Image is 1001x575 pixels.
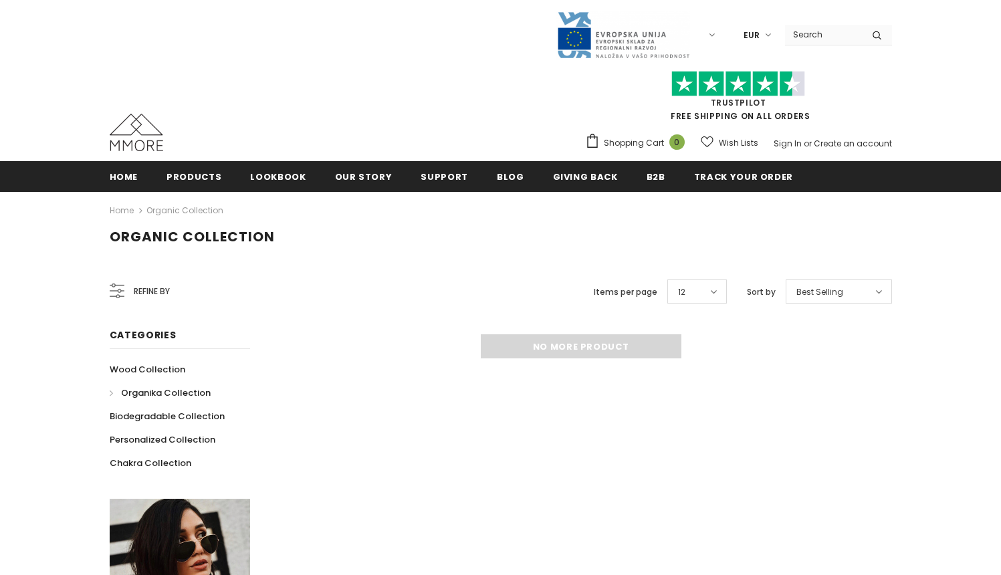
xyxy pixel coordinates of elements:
[110,410,225,423] span: Biodegradable Collection
[250,170,306,183] span: Lookbook
[121,386,211,399] span: Organika Collection
[110,328,177,342] span: Categories
[421,170,468,183] span: support
[110,433,215,446] span: Personalized Collection
[110,457,191,469] span: Chakra Collection
[594,285,657,299] label: Items per page
[146,205,223,216] a: Organic Collection
[553,161,618,191] a: Giving back
[497,161,524,191] a: Blog
[110,363,185,376] span: Wood Collection
[250,161,306,191] a: Lookbook
[814,138,892,149] a: Create an account
[647,170,665,183] span: B2B
[678,285,685,299] span: 12
[747,285,776,299] label: Sort by
[604,136,664,150] span: Shopping Cart
[134,284,170,299] span: Refine by
[647,161,665,191] a: B2B
[110,161,138,191] a: Home
[110,381,211,405] a: Organika Collection
[694,170,793,183] span: Track your order
[110,114,163,151] img: MMORE Cases
[669,134,685,150] span: 0
[166,161,221,191] a: Products
[110,451,191,475] a: Chakra Collection
[166,170,221,183] span: Products
[694,161,793,191] a: Track your order
[110,170,138,183] span: Home
[774,138,802,149] a: Sign In
[671,71,805,97] img: Trust Pilot Stars
[110,358,185,381] a: Wood Collection
[497,170,524,183] span: Blog
[585,77,892,122] span: FREE SHIPPING ON ALL ORDERS
[553,170,618,183] span: Giving back
[785,25,862,44] input: Search Site
[711,97,766,108] a: Trustpilot
[421,161,468,191] a: support
[110,405,225,428] a: Biodegradable Collection
[110,227,275,246] span: Organic Collection
[744,29,760,42] span: EUR
[110,428,215,451] a: Personalized Collection
[335,161,393,191] a: Our Story
[110,203,134,219] a: Home
[585,133,691,153] a: Shopping Cart 0
[335,170,393,183] span: Our Story
[804,138,812,149] span: or
[719,136,758,150] span: Wish Lists
[796,285,843,299] span: Best Selling
[701,131,758,154] a: Wish Lists
[556,29,690,40] a: Javni Razpis
[556,11,690,60] img: Javni Razpis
